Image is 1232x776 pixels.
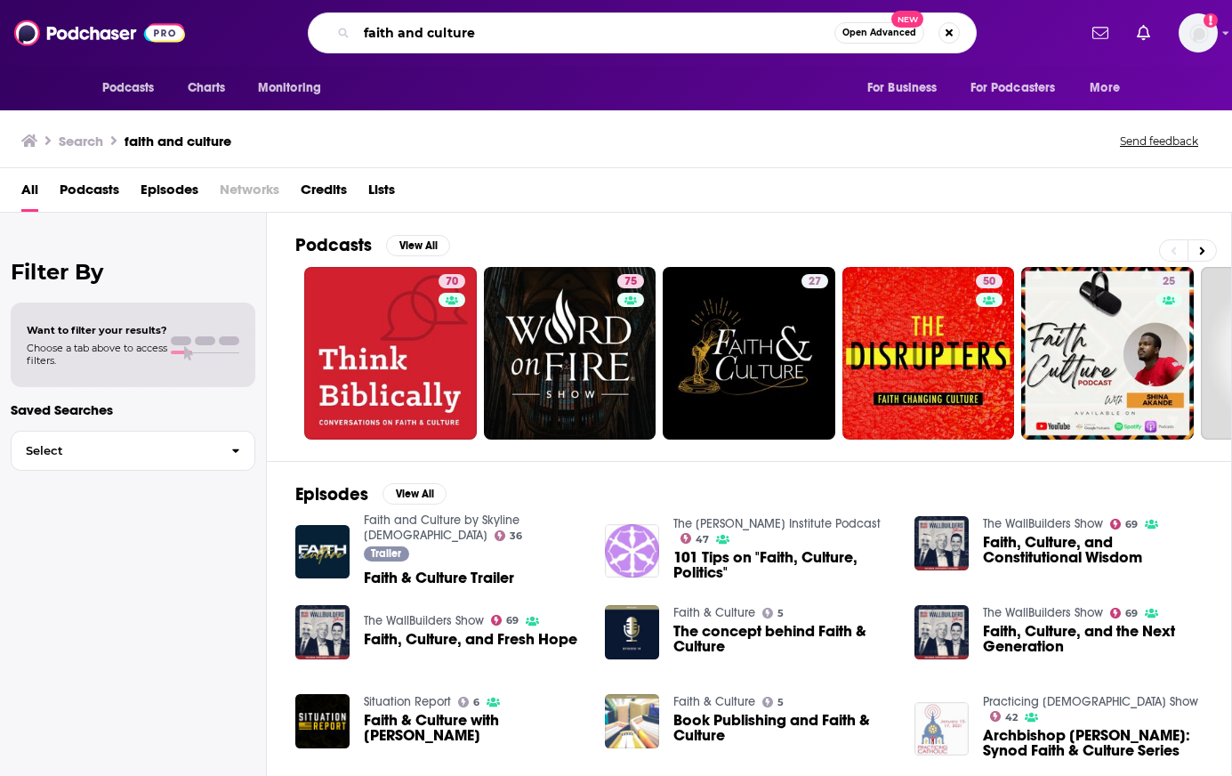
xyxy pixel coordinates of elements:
[295,694,350,748] img: Faith & Culture with John Zmirak
[762,697,785,707] a: 5
[617,274,644,288] a: 75
[959,71,1082,105] button: open menu
[295,483,368,505] h2: Episodes
[983,535,1203,565] a: Faith, Culture, and Constitutional Wisdom
[188,76,226,101] span: Charts
[125,133,231,150] h3: faith and culture
[1090,76,1120,101] span: More
[842,267,1015,440] a: 50
[382,483,447,505] button: View All
[11,259,255,285] h2: Filter By
[1110,519,1139,529] a: 69
[834,22,924,44] button: Open AdvancedNew
[102,76,155,101] span: Podcasts
[605,524,659,578] a: 101 Tips on "Faith, Culture, Politics"
[970,76,1056,101] span: For Podcasters
[1179,13,1218,53] button: Show profile menu
[357,19,834,47] input: Search podcasts, credits, & more...
[364,613,484,628] a: The WallBuilders Show
[1125,610,1138,618] span: 69
[673,605,755,620] a: Faith & Culture
[855,71,960,105] button: open menu
[141,175,198,212] a: Episodes
[12,445,217,457] span: Select
[842,28,916,37] span: Open Advanced
[308,12,977,53] div: Search podcasts, credits, & more...
[762,608,785,618] a: 5
[220,175,279,212] span: Networks
[59,133,103,150] h3: Search
[368,175,395,212] a: Lists
[983,516,1103,531] a: The WallBuilders Show
[21,175,38,212] span: All
[976,274,1003,288] a: 50
[1179,13,1218,53] img: User Profile
[1156,274,1182,288] a: 25
[1005,714,1018,722] span: 42
[914,516,969,570] img: Faith, Culture, and Constitutional Wisdom
[801,274,828,288] a: 27
[295,525,350,579] img: Faith & Culture Trailer
[364,694,451,709] a: Situation Report
[364,632,577,647] a: Faith, Culture, and Fresh Hope
[990,711,1019,722] a: 42
[1021,267,1194,440] a: 25
[914,702,969,756] a: Archbishop Hebda: Synod Faith & Culture Series
[364,713,584,743] a: Faith & Culture with John Zmirak
[506,617,519,625] span: 69
[176,71,237,105] a: Charts
[809,273,821,291] span: 27
[663,267,835,440] a: 27
[246,71,344,105] button: open menu
[301,175,347,212] a: Credits
[491,615,519,626] a: 69
[1130,18,1157,48] a: Show notifications dropdown
[11,401,255,418] p: Saved Searches
[673,694,755,709] a: Faith & Culture
[1115,133,1204,149] button: Send feedback
[295,605,350,659] img: Faith, Culture, and Fresh Hope
[1110,608,1139,618] a: 69
[304,267,477,440] a: 70
[364,513,519,543] a: Faith and Culture by Skyline Church
[439,274,465,288] a: 70
[90,71,178,105] button: open menu
[14,16,185,50] img: Podchaser - Follow, Share and Rate Podcasts
[1179,13,1218,53] span: Logged in as shcarlos
[914,605,969,659] img: Faith, Culture, and the Next Generation
[1204,13,1218,28] svg: Add a profile image
[983,273,995,291] span: 50
[458,697,480,707] a: 6
[1085,18,1115,48] a: Show notifications dropdown
[371,548,401,559] span: Trailer
[364,570,514,586] a: Faith & Culture Trailer
[983,694,1198,709] a: Practicing Catholic Show
[484,267,656,440] a: 75
[867,76,938,101] span: For Business
[673,624,893,654] span: The concept behind Faith & Culture
[295,483,447,505] a: EpisodesView All
[777,610,784,618] span: 5
[891,11,923,28] span: New
[364,713,584,743] span: Faith & Culture with [PERSON_NAME]
[777,699,784,707] span: 5
[673,516,881,531] a: The Ruth Institute Podcast
[1077,71,1142,105] button: open menu
[11,431,255,471] button: Select
[60,175,119,212] a: Podcasts
[510,532,522,540] span: 36
[605,605,659,659] img: The concept behind Faith & Culture
[258,76,321,101] span: Monitoring
[605,694,659,748] a: Book Publishing and Faith & Culture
